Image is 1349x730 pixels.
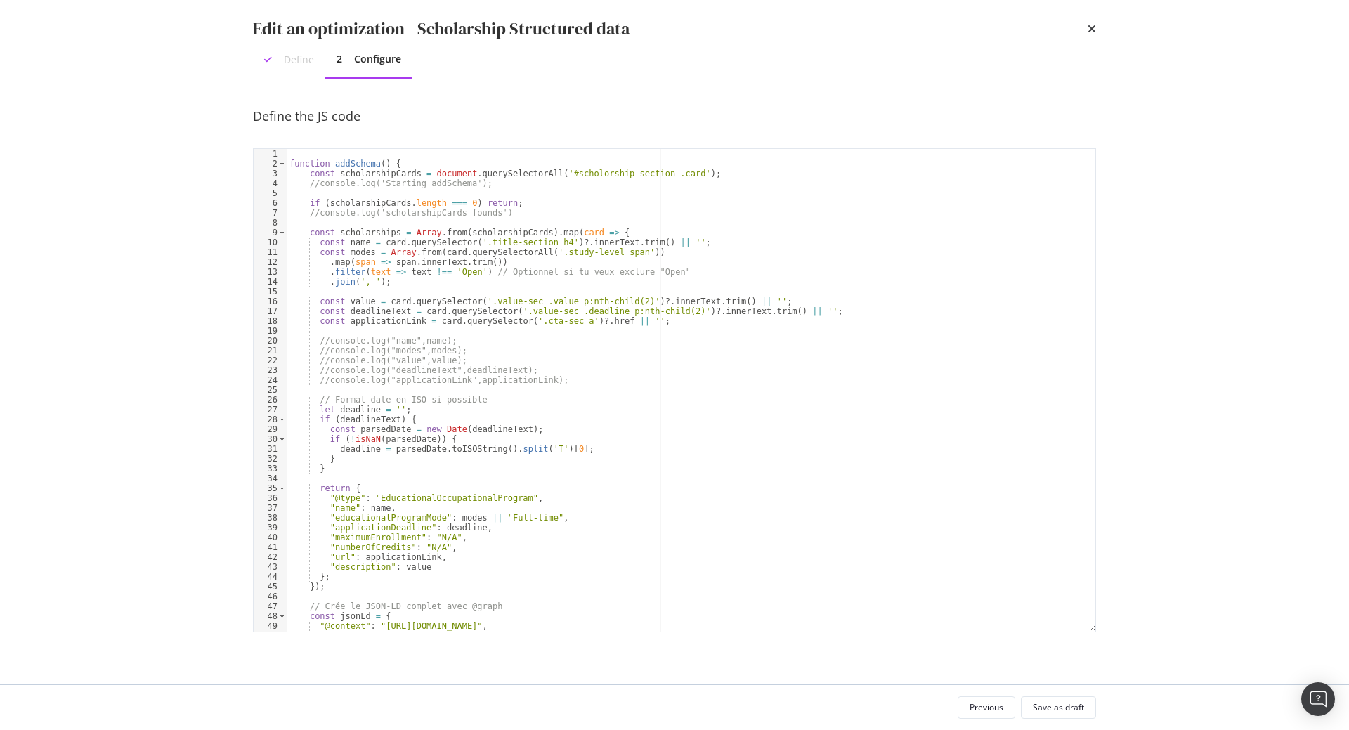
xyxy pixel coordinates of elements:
div: 16 [254,296,287,306]
div: 50 [254,631,287,641]
div: 36 [254,493,287,503]
button: Save as draft [1021,696,1096,719]
div: Edit an optimization - Scholarship Structured data [253,17,630,41]
div: 19 [254,326,287,336]
div: 31 [254,444,287,454]
div: 9 [254,228,287,237]
div: 30 [254,434,287,444]
div: Save as draft [1033,701,1084,713]
div: 15 [254,287,287,296]
div: 32 [254,454,287,464]
span: Toggle code folding, rows 30 through 32 [278,434,286,444]
span: Toggle code folding, rows 48 through 51 [278,611,286,621]
div: 10 [254,237,287,247]
div: 26 [254,395,287,405]
div: 34 [254,474,287,483]
div: 8 [254,218,287,228]
span: Toggle code folding, rows 28 through 33 [278,415,286,424]
div: 21 [254,346,287,356]
div: 29 [254,424,287,434]
div: 45 [254,582,287,592]
div: 33 [254,464,287,474]
div: Define the JS code [253,107,1096,126]
div: Define [284,53,314,67]
div: 25 [254,385,287,395]
div: 49 [254,621,287,631]
div: times [1088,17,1096,41]
div: 20 [254,336,287,346]
div: 11 [254,247,287,257]
div: 47 [254,601,287,611]
div: 35 [254,483,287,493]
div: 40 [254,533,287,542]
div: 13 [254,267,287,277]
div: 6 [254,198,287,208]
div: Open Intercom Messenger [1301,682,1335,716]
div: 24 [254,375,287,385]
div: 5 [254,188,287,198]
div: 7 [254,208,287,218]
div: 41 [254,542,287,552]
div: 2 [337,52,342,66]
div: 3 [254,169,287,178]
div: 1 [254,149,287,159]
div: 37 [254,503,287,513]
div: 39 [254,523,287,533]
div: 2 [254,159,287,169]
div: 17 [254,306,287,316]
div: Previous [970,701,1003,713]
div: 44 [254,572,287,582]
div: 4 [254,178,287,188]
div: 43 [254,562,287,572]
div: 48 [254,611,287,621]
button: Previous [958,696,1015,719]
div: 12 [254,257,287,267]
div: 28 [254,415,287,424]
div: 22 [254,356,287,365]
div: 46 [254,592,287,601]
div: 14 [254,277,287,287]
div: 38 [254,513,287,523]
div: 42 [254,552,287,562]
div: 23 [254,365,287,375]
div: Configure [354,52,401,66]
div: 27 [254,405,287,415]
span: Toggle code folding, rows 9 through 45 [278,228,286,237]
span: Toggle code folding, rows 2 through 59 [278,159,286,169]
div: 18 [254,316,287,326]
span: Toggle code folding, rows 35 through 44 [278,483,286,493]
